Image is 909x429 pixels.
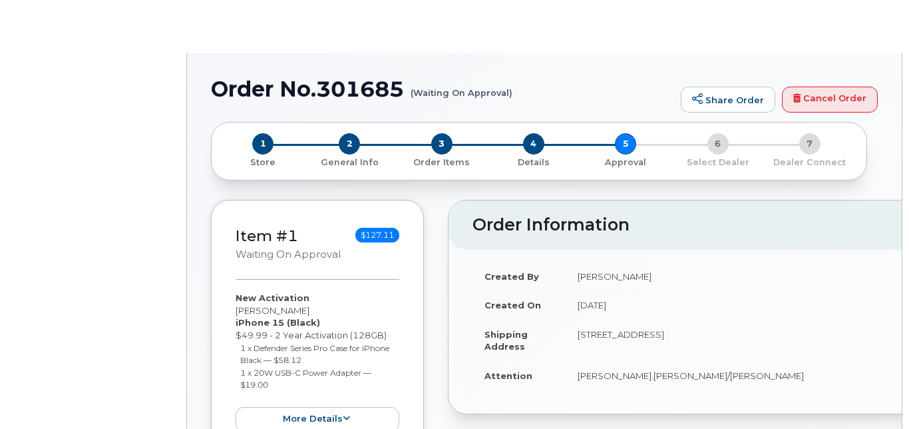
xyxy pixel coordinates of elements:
[236,317,320,328] strong: iPhone 15 (Black)
[681,87,775,113] a: Share Order
[484,370,532,381] strong: Attention
[431,133,453,155] span: 3
[240,343,389,366] small: 1 x Defender Series Pro Case for iPhone Black — $58.12
[236,248,341,260] small: Waiting On Approval
[488,155,580,169] a: 4 Details
[411,77,512,98] small: (Waiting On Approval)
[222,155,303,169] a: 1 Store
[339,133,360,155] span: 2
[401,157,482,169] p: Order Items
[211,77,674,101] h1: Order No.301685
[523,133,544,155] span: 4
[236,292,309,303] strong: New Activation
[228,157,298,169] p: Store
[484,300,541,310] strong: Created On
[240,368,371,390] small: 1 x 20W USB-C Power Adapter — $19.00
[355,228,399,242] span: $127.11
[493,157,574,169] p: Details
[396,155,488,169] a: 3 Order Items
[236,226,298,245] a: Item #1
[484,329,528,352] strong: Shipping Address
[782,87,878,113] a: Cancel Order
[252,133,273,155] span: 1
[484,271,539,282] strong: Created By
[303,155,395,169] a: 2 General Info
[309,157,390,169] p: General Info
